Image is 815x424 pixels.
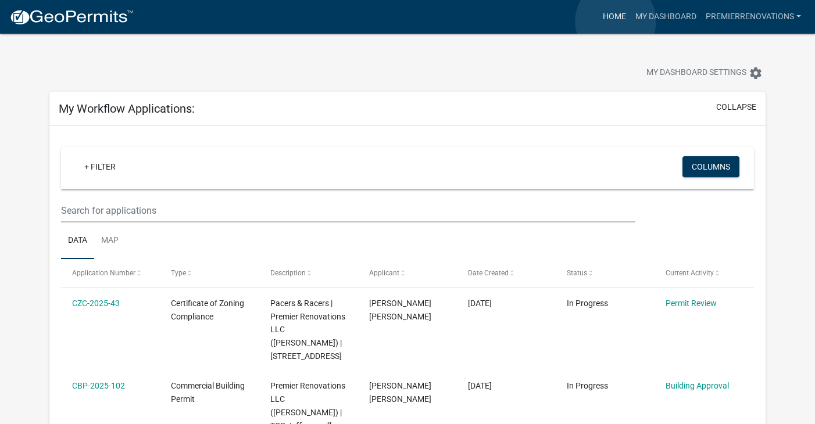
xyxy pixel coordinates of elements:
[160,259,259,287] datatable-header-cell: Type
[61,222,94,260] a: Data
[666,381,729,390] a: Building Approval
[358,259,457,287] datatable-header-cell: Applicant
[171,269,186,277] span: Type
[567,299,608,308] span: In Progress
[637,62,772,84] button: My Dashboard Settingssettings
[646,66,746,80] span: My Dashboard Settings
[369,381,431,404] span: Fredy J Reyes Dominguez
[61,199,635,222] input: Search for applications
[468,299,492,308] span: 09/24/2025
[749,66,763,80] i: settings
[631,6,701,28] a: My Dashboard
[457,259,556,287] datatable-header-cell: Date Created
[72,269,135,277] span: Application Number
[468,381,492,390] span: 09/24/2025
[171,299,244,321] span: Certificate of Zoning Compliance
[270,269,306,277] span: Description
[468,269,509,277] span: Date Created
[270,299,345,361] span: Pacers & Racers | Premier Renovations LLC (Fredy Reyes) | 3015 E TENTH STREET
[369,269,399,277] span: Applicant
[369,299,431,321] span: Fredy J Reyes Dominguez
[59,102,195,116] h5: My Workflow Applications:
[567,381,608,390] span: In Progress
[666,299,717,308] a: Permit Review
[72,381,125,390] a: CBP-2025-102
[171,381,245,404] span: Commercial Building Permit
[655,259,753,287] datatable-header-cell: Current Activity
[556,259,655,287] datatable-header-cell: Status
[259,259,358,287] datatable-header-cell: Description
[75,156,125,177] a: + Filter
[598,6,631,28] a: Home
[716,101,756,113] button: collapse
[567,269,587,277] span: Status
[666,269,714,277] span: Current Activity
[94,222,126,260] a: Map
[682,156,739,177] button: Columns
[701,6,806,28] a: PremierRenovations
[61,259,160,287] datatable-header-cell: Application Number
[72,299,120,308] a: CZC-2025-43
